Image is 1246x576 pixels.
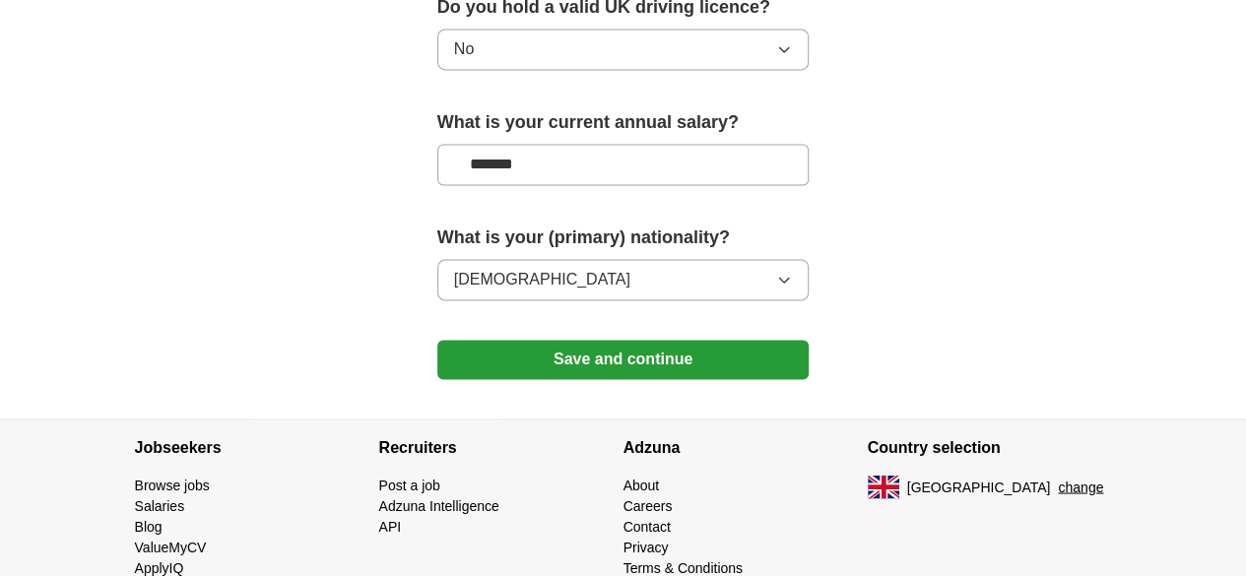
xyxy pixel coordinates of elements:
[454,268,630,291] span: [DEMOGRAPHIC_DATA]
[135,477,210,492] a: Browse jobs
[623,539,669,554] a: Privacy
[379,497,499,513] a: Adzuna Intelligence
[623,477,660,492] a: About
[379,518,402,534] a: API
[135,497,185,513] a: Salaries
[1058,477,1103,497] button: change
[623,559,743,575] a: Terms & Conditions
[135,559,184,575] a: ApplyIQ
[379,477,440,492] a: Post a job
[623,497,673,513] a: Careers
[437,340,810,379] button: Save and continue
[135,539,207,554] a: ValueMyCV
[868,419,1112,475] h4: Country selection
[135,518,163,534] a: Blog
[437,224,810,251] label: What is your (primary) nationality?
[623,518,671,534] a: Contact
[907,477,1051,497] span: [GEOGRAPHIC_DATA]
[437,259,810,300] button: [DEMOGRAPHIC_DATA]
[454,37,474,61] span: No
[437,29,810,70] button: No
[437,109,810,136] label: What is your current annual salary?
[868,475,899,498] img: UK flag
